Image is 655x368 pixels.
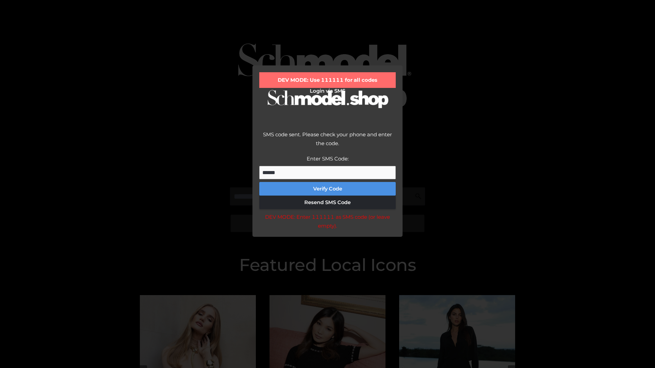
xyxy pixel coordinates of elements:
[259,182,396,196] button: Verify Code
[259,196,396,209] button: Resend SMS Code
[307,155,349,162] label: Enter SMS Code:
[259,72,396,88] div: DEV MODE: Use 111111 for all codes
[259,213,396,230] div: DEV MODE: Enter 111111 as SMS code (or leave empty).
[259,88,396,94] h2: Login via SMS
[259,130,396,154] div: SMS code sent. Please check your phone and enter the code.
